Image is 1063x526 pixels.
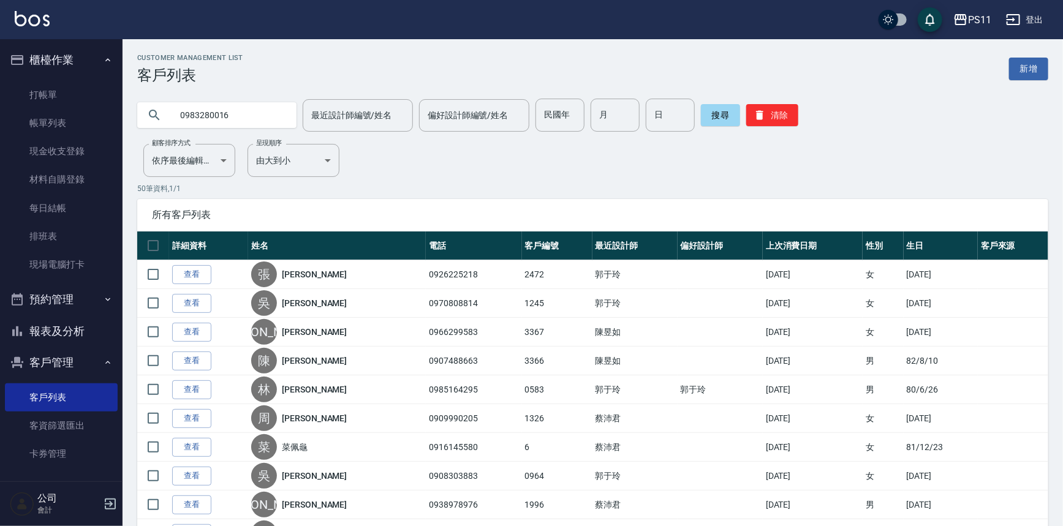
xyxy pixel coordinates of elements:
[5,473,118,505] button: 行銷工具
[1001,9,1048,31] button: 登出
[172,495,211,514] a: 查看
[37,505,100,516] p: 會計
[172,294,211,313] a: 查看
[426,433,521,462] td: 0916145580
[904,462,978,490] td: [DATE]
[282,383,347,396] a: [PERSON_NAME]
[282,470,347,482] a: [PERSON_NAME]
[256,138,282,148] label: 呈現順序
[863,433,903,462] td: 女
[169,231,248,260] th: 詳細資料
[746,104,798,126] button: 清除
[5,411,118,440] a: 客資篩選匯出
[5,250,118,279] a: 現場電腦打卡
[37,492,100,505] h5: 公司
[592,231,678,260] th: 最近設計師
[1009,58,1048,80] a: 新增
[426,347,521,375] td: 0907488663
[763,318,863,347] td: [DATE]
[426,375,521,404] td: 0985164295
[863,231,903,260] th: 性別
[522,347,592,375] td: 3366
[678,375,763,404] td: 郭于玲
[863,318,903,347] td: 女
[522,260,592,289] td: 2472
[592,462,678,490] td: 郭于玲
[522,404,592,433] td: 1326
[522,318,592,347] td: 3367
[592,260,678,289] td: 郭于玲
[5,440,118,468] a: 卡券管理
[282,355,347,367] a: [PERSON_NAME]
[948,7,996,32] button: PS11
[5,222,118,250] a: 排班表
[172,467,211,486] a: 查看
[426,260,521,289] td: 0926225218
[251,261,277,287] div: 張
[5,109,118,137] a: 帳單列表
[282,326,347,338] a: [PERSON_NAME]
[5,347,118,378] button: 客戶管理
[426,289,521,318] td: 0970808814
[172,265,211,284] a: 查看
[248,144,339,177] div: 由大到小
[863,404,903,433] td: 女
[904,318,978,347] td: [DATE]
[251,405,277,431] div: 周
[5,137,118,165] a: 現金收支登錄
[137,54,243,62] h2: Customer Management List
[763,375,863,404] td: [DATE]
[137,183,1048,194] p: 50 筆資料, 1 / 1
[426,404,521,433] td: 0909990205
[426,231,521,260] th: 電話
[152,209,1034,221] span: 所有客戶列表
[282,412,347,424] a: [PERSON_NAME]
[172,380,211,399] a: 查看
[763,347,863,375] td: [DATE]
[763,404,863,433] td: [DATE]
[763,289,863,318] td: [DATE]
[763,433,863,462] td: [DATE]
[678,231,763,260] th: 偏好設計師
[904,375,978,404] td: 80/6/26
[592,289,678,318] td: 郭于玲
[5,81,118,109] a: 打帳單
[251,434,277,460] div: 菜
[152,138,191,148] label: 顧客排序方式
[763,462,863,490] td: [DATE]
[172,323,211,342] a: 查看
[426,462,521,490] td: 0908303883
[251,290,277,316] div: 吳
[701,104,740,126] button: 搜尋
[282,498,347,511] a: [PERSON_NAME]
[863,347,903,375] td: 男
[904,231,978,260] th: 生日
[592,318,678,347] td: 陳昱如
[863,490,903,519] td: 男
[918,7,942,32] button: save
[863,289,903,318] td: 女
[426,490,521,519] td: 0938978976
[251,377,277,402] div: 林
[172,438,211,457] a: 查看
[5,194,118,222] a: 每日結帳
[143,144,235,177] div: 依序最後編輯時間
[904,490,978,519] td: [DATE]
[863,260,903,289] td: 女
[5,165,118,193] a: 材料自購登錄
[592,375,678,404] td: 郭于玲
[5,383,118,411] a: 客戶列表
[522,375,592,404] td: 0583
[522,433,592,462] td: 6
[282,268,347,280] a: [PERSON_NAME]
[592,347,678,375] td: 陳昱如
[251,319,277,345] div: [PERSON_NAME]
[592,433,678,462] td: 蔡沛君
[172,351,211,370] a: 查看
[522,490,592,519] td: 1996
[763,260,863,289] td: [DATE]
[522,231,592,260] th: 客戶編號
[251,348,277,374] div: 陳
[968,12,991,28] div: PS11
[5,284,118,315] button: 預約管理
